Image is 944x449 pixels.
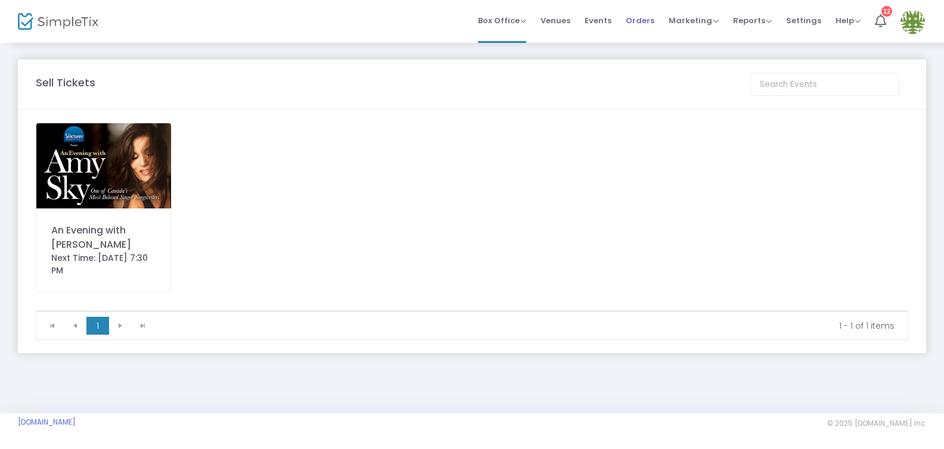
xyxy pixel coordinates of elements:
[51,252,156,277] div: Next Time: [DATE] 7:30 PM
[541,5,570,36] span: Venues
[51,223,156,252] div: An Evening with [PERSON_NAME]
[626,5,654,36] span: Orders
[36,311,908,311] div: Data table
[36,74,95,91] m-panel-title: Sell Tickets
[478,15,526,26] span: Box Office
[750,73,899,96] input: Search Events
[585,5,611,36] span: Events
[36,123,171,208] img: AmySkyOctSinpletix.jpeg
[836,15,861,26] span: Help
[163,320,895,332] kendo-pager-info: 1 - 1 of 1 items
[827,419,926,428] span: © 2025 [DOMAIN_NAME] Inc.
[669,15,719,26] span: Marketing
[86,317,109,335] span: Page 1
[733,15,772,26] span: Reports
[786,5,821,36] span: Settings
[881,6,892,17] div: 12
[18,417,76,427] a: [DOMAIN_NAME]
